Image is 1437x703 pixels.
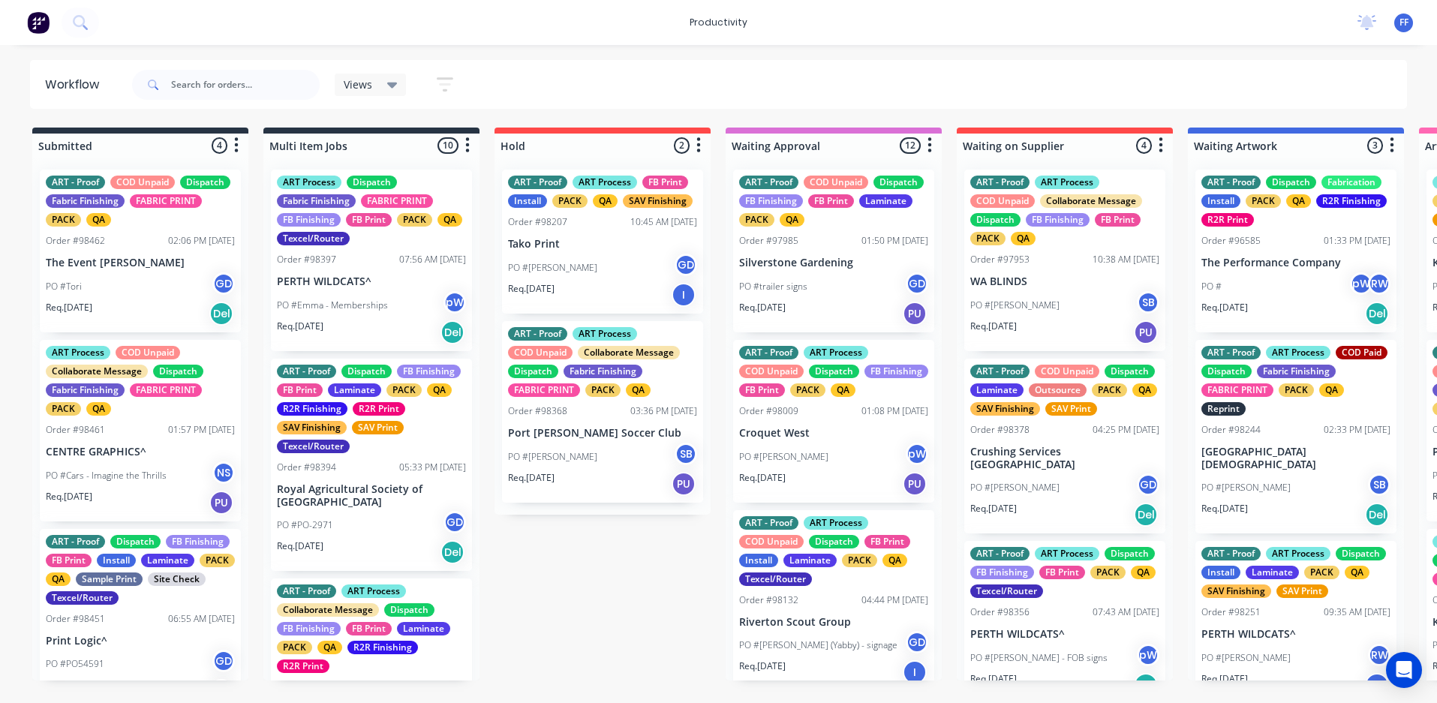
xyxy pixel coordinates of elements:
div: ART Process [573,327,637,341]
div: PACK [739,213,774,227]
p: [GEOGRAPHIC_DATA][DEMOGRAPHIC_DATA] [1201,446,1390,471]
div: Order #98451 [46,612,105,626]
div: FABRIC PRINT [130,194,202,208]
div: QA [46,572,71,586]
div: Install [508,194,547,208]
div: GD [675,254,697,276]
div: ART Process [46,346,110,359]
div: FB Finishing [1026,213,1090,227]
div: Order #97985 [739,234,798,248]
p: PO #PO-2971 [277,518,333,532]
div: 04:25 PM [DATE] [1093,423,1159,437]
div: Laminate [141,554,194,567]
div: Dispatch [508,365,558,378]
div: ART - Proof [46,535,105,548]
div: Order #98368 [508,404,567,418]
div: QA [1132,383,1157,397]
div: SB [1137,291,1159,314]
div: Open Intercom Messenger [1386,652,1422,688]
p: PO #[PERSON_NAME] [508,261,597,275]
div: PACK [790,383,825,397]
div: FB Finishing [166,535,230,548]
div: R2R Print [353,402,405,416]
p: CENTRE GRAPHICS^ [46,446,235,458]
div: ART - ProofART ProcessCOD UnpaidCollaborate MessageDispatchFabric FinishingFABRIC PRINTPACKQAOrde... [502,321,703,503]
div: Texcel/Router [46,591,119,605]
div: FABRIC PRINT [1201,383,1273,397]
div: productivity [682,11,755,34]
div: ART - Proof [277,365,336,378]
div: FB Print [346,213,392,227]
p: Req. [DATE] [508,282,555,296]
div: I [672,283,696,307]
div: Fabric Finishing [46,383,125,397]
div: 07:43 AM [DATE] [1093,605,1159,619]
div: COD Unpaid [739,365,804,378]
div: Install [1201,566,1240,579]
div: Texcel/Router [739,572,812,586]
div: Texcel/Router [277,440,350,453]
div: RW [1368,644,1390,666]
div: Del [1134,673,1158,697]
div: 01:57 PM [DATE] [168,423,235,437]
div: ART ProcessDispatchFabric FinishingFABRIC PRINTFB FinishingFB PrintPACKQATexcel/RouterOrder #9839... [271,170,472,351]
div: Del [1365,503,1389,527]
div: PU [1134,320,1158,344]
div: SAV Print [1045,402,1097,416]
div: ART - Proof [1201,176,1261,189]
div: ART - ProofDispatchFB FinishingFB PrintLaminatePACKQAR2R FinishingR2R PrintSAV FinishingSAV Print... [271,359,472,572]
div: COD Unpaid [116,346,180,359]
div: 10:45 AM [DATE] [630,215,697,229]
div: Order #98009 [739,404,798,418]
div: PU [903,302,927,326]
div: Reprint [1201,402,1246,416]
div: QA [831,383,855,397]
div: PACK [200,554,235,567]
div: Fabric Finishing [564,365,642,378]
div: Order #96585 [1201,234,1261,248]
div: ART Process [804,346,868,359]
div: Order #98378 [970,423,1030,437]
div: Order #98461 [46,423,105,437]
p: Req. [DATE] [1201,672,1248,686]
div: FB Print [1095,213,1141,227]
div: Fabric Finishing [1257,365,1336,378]
p: Crushing Services [GEOGRAPHIC_DATA] [970,446,1159,471]
div: ART - Proof [739,346,798,359]
div: FB Print [808,194,854,208]
div: PACK [46,402,81,416]
div: Sample Print [76,572,143,586]
div: Dispatch [1266,176,1316,189]
div: QA [437,213,462,227]
div: Dispatch [347,176,397,189]
div: GD [212,650,235,672]
div: ART - ProofDispatchFabricationInstallPACKQAR2R FinishingR2R PrintOrder #9658501:33 PM [DATE]The P... [1195,170,1396,332]
div: ART Process [277,176,341,189]
div: FABRIC PRINT [361,194,433,208]
p: Req. [DATE] [277,539,323,553]
div: Dispatch [809,535,859,548]
div: SAV Finishing [1201,584,1271,598]
div: QA [427,383,452,397]
p: Port [PERSON_NAME] Soccer Club [508,427,697,440]
div: FB Finishing [277,213,341,227]
p: Print Logic^ [46,635,235,647]
div: Laminate [397,622,450,635]
div: NS [212,461,235,484]
div: ART - ProofCOD UnpaidDispatchFB FinishingFB PrintLaminatePACKQAOrder #9798501:50 PM [DATE]Silvers... [733,170,934,332]
div: Workflow [45,76,107,94]
p: PO #[PERSON_NAME] [508,450,597,464]
div: GD [1137,473,1159,496]
div: QA [1131,566,1156,579]
div: Order #98132 [739,593,798,607]
div: ART - Proof [1201,346,1261,359]
div: PACK [842,554,877,567]
div: ART - Proof [508,176,567,189]
p: Req. [DATE] [277,320,323,333]
p: Req. [DATE] [739,301,786,314]
div: SB [1368,473,1390,496]
div: QA [86,402,111,416]
div: pW [906,443,928,465]
div: Dispatch [1336,547,1386,560]
p: Req. [DATE] [1201,502,1248,515]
